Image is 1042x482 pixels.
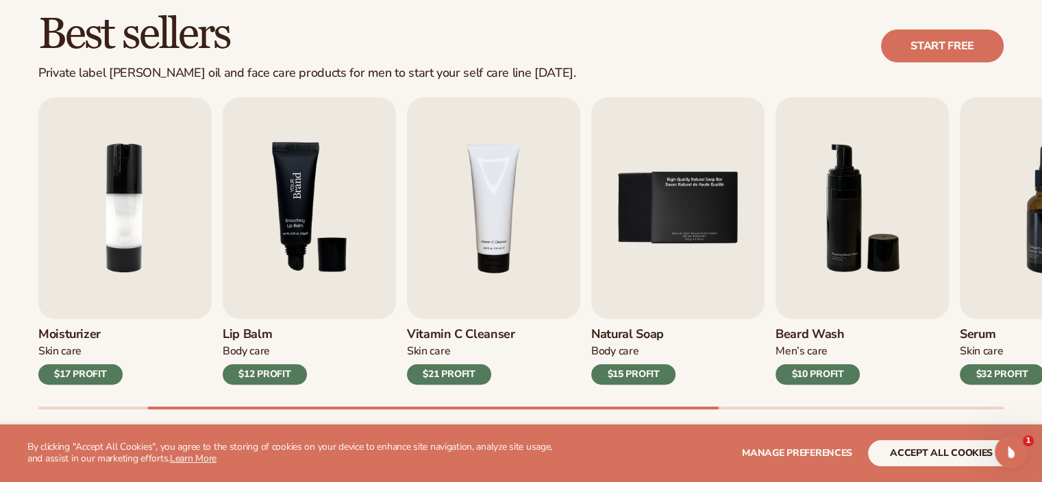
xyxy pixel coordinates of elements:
div: $12 PROFIT [223,364,307,385]
div: Body Care [223,344,307,359]
iframe: Intercom live chat [995,435,1028,468]
button: Manage preferences [742,440,852,466]
a: 6 / 9 [776,97,949,385]
h3: Moisturizer [38,327,123,342]
div: Body Care [591,344,675,359]
a: 2 / 9 [38,97,212,385]
div: $17 PROFIT [38,364,123,385]
h3: Vitamin C Cleanser [407,327,515,342]
div: Skin Care [38,344,123,359]
div: Men’s Care [776,344,860,359]
p: By clicking "Accept All Cookies", you agree to the storing of cookies on your device to enhance s... [27,442,568,465]
a: 5 / 9 [591,97,765,385]
a: Learn More [170,452,216,465]
div: $21 PROFIT [407,364,491,385]
img: Shopify Image 4 [223,97,396,319]
h3: Lip Balm [223,327,307,342]
div: $10 PROFIT [776,364,860,385]
div: $15 PROFIT [591,364,675,385]
div: Private label [PERSON_NAME] oil and face care products for men to start your self care line [DATE]. [38,66,575,81]
h3: Beard Wash [776,327,860,342]
h2: Best sellers [38,12,575,58]
a: Start free [881,29,1004,62]
div: Skin Care [407,344,515,359]
h3: Natural Soap [591,327,675,342]
span: Manage preferences [742,446,852,459]
a: 4 / 9 [407,97,580,385]
a: 3 / 9 [223,97,396,385]
button: accept all cookies [868,440,1015,466]
span: 1 [1023,435,1034,446]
